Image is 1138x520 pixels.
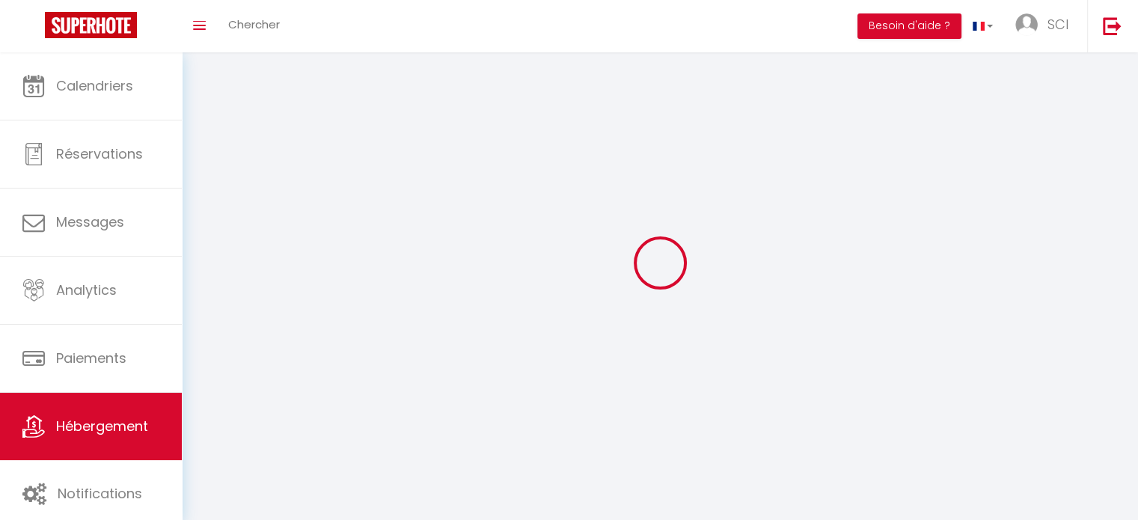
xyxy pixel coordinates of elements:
button: Besoin d'aide ? [857,13,961,39]
img: logout [1103,16,1122,35]
span: Notifications [58,484,142,503]
img: Super Booking [45,12,137,38]
span: Chercher [228,16,280,32]
img: ... [1015,13,1038,36]
span: Paiements [56,349,126,367]
span: Calendriers [56,76,133,95]
span: Messages [56,212,124,231]
span: Réservations [56,144,143,163]
span: SCI [1047,15,1068,34]
span: Hébergement [56,417,148,435]
span: Analytics [56,281,117,299]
